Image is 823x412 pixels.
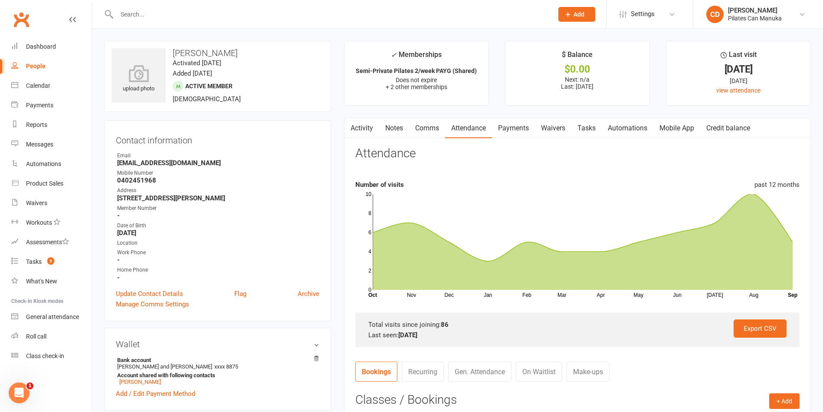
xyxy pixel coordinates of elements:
[631,4,655,24] span: Settings
[398,331,417,339] strong: [DATE]
[117,186,319,195] div: Address
[516,362,562,382] a: On Waitlist
[11,76,92,96] a: Calendar
[728,7,782,14] div: [PERSON_NAME]
[11,327,92,346] a: Roll call
[116,389,195,399] a: Add / Edit Payment Method
[117,212,319,219] strong: -
[355,393,800,407] h3: Classes / Bookings
[355,147,416,160] h3: Attendance
[11,233,92,252] a: Assessments
[11,213,92,233] a: Workouts
[111,65,166,93] div: upload photo
[716,87,761,94] a: view attendance
[10,9,32,30] a: Clubworx
[26,352,64,359] div: Class check-in
[26,160,61,167] div: Automations
[674,76,803,86] div: [DATE]
[117,357,315,363] strong: Bank account
[117,169,319,177] div: Mobile Number
[769,393,800,409] button: + Add
[11,272,92,291] a: What's New
[368,319,787,330] div: Total visits since joining:
[117,229,319,237] strong: [DATE]
[111,48,324,58] h3: [PERSON_NAME]
[386,83,447,90] span: + 2 other memberships
[26,382,33,389] span: 1
[11,154,92,174] a: Automations
[117,239,319,247] div: Location
[602,118,653,138] a: Automations
[391,49,442,65] div: Memberships
[11,307,92,327] a: General attendance kiosk mode
[117,222,319,230] div: Date of Birth
[26,258,42,265] div: Tasks
[116,339,319,349] h3: Wallet
[574,11,584,18] span: Add
[11,56,92,76] a: People
[26,82,50,89] div: Calendar
[234,289,246,299] a: Flag
[11,193,92,213] a: Waivers
[356,67,477,74] strong: Semi-Private Pilates 2/week PAYG (Shared)
[173,95,241,103] span: [DEMOGRAPHIC_DATA]
[396,76,437,83] span: Does not expire
[11,346,92,366] a: Class kiosk mode
[26,313,79,320] div: General attendance
[653,118,700,138] a: Mobile App
[117,152,319,160] div: Email
[26,239,69,246] div: Assessments
[117,372,315,379] strong: Account shared with following contacts
[47,257,54,265] span: 5
[391,51,397,59] i: ✓
[26,121,47,128] div: Reports
[379,118,409,138] a: Notes
[26,63,46,70] div: People
[26,141,53,148] div: Messages
[26,219,52,226] div: Workouts
[117,266,319,274] div: Home Phone
[355,181,404,189] strong: Number of visits
[117,159,319,167] strong: [EMAIL_ADDRESS][DOMAIN_NAME]
[567,362,610,382] a: Make-ups
[26,333,46,340] div: Roll call
[562,49,593,65] div: $ Balance
[116,299,189,309] a: Manage Comms Settings
[214,363,238,370] span: xxxx 8875
[11,115,92,135] a: Reports
[706,6,724,23] div: CD
[117,256,319,264] strong: -
[11,252,92,272] a: Tasks 5
[402,362,444,382] a: Recurring
[448,362,512,382] a: Gen. Attendance
[571,118,602,138] a: Tasks
[9,382,30,403] iframe: Intercom live chat
[26,199,47,206] div: Waivers
[119,379,161,385] a: [PERSON_NAME]
[558,7,595,22] button: Add
[734,319,787,338] a: Export CSV
[26,278,57,285] div: What's New
[117,274,319,282] strong: -
[117,176,319,184] strong: 0402451968
[492,118,535,138] a: Payments
[754,179,800,190] div: past 12 months
[11,37,92,56] a: Dashboard
[298,289,319,299] a: Archive
[344,118,379,138] a: Activity
[368,330,787,340] div: Last seen:
[513,76,642,90] p: Next: n/a Last: [DATE]
[26,102,53,109] div: Payments
[355,362,397,382] a: Bookings
[513,65,642,74] div: $0.00
[114,8,547,20] input: Search...
[116,132,319,145] h3: Contact information
[445,118,492,138] a: Attendance
[721,49,757,65] div: Last visit
[173,70,212,77] time: Added [DATE]
[26,43,56,50] div: Dashboard
[11,96,92,115] a: Payments
[26,180,63,187] div: Product Sales
[441,321,449,329] strong: 86
[728,14,782,22] div: Pilates Can Manuka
